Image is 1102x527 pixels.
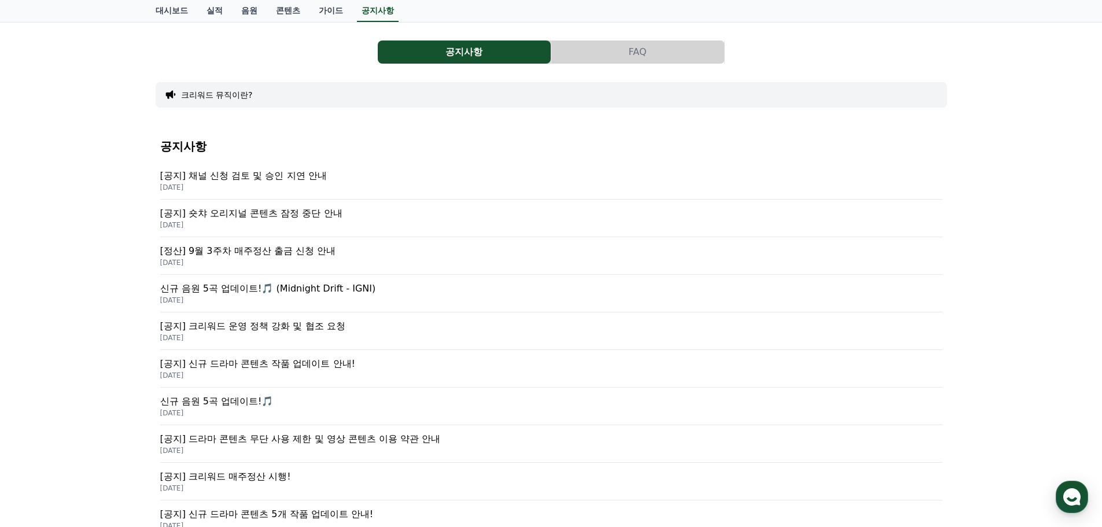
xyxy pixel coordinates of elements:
[160,371,942,380] p: [DATE]
[160,319,942,333] p: [공지] 크리워드 운영 정책 강화 및 협조 요청
[160,408,942,418] p: [DATE]
[181,89,253,101] button: 크리워드 뮤직이란?
[179,384,193,393] span: 설정
[3,367,76,396] a: 홈
[160,169,942,183] p: [공지] 채널 신청 검토 및 승인 지연 안내
[160,258,942,267] p: [DATE]
[160,296,942,305] p: [DATE]
[160,425,942,463] a: [공지] 드라마 콘텐츠 무단 사용 제한 및 영상 콘텐츠 이용 약관 안내 [DATE]
[160,183,942,192] p: [DATE]
[160,282,942,296] p: 신규 음원 5곡 업데이트!🎵 (Midnight Drift - IGNI)
[160,140,942,153] h4: 공지사항
[76,367,149,396] a: 대화
[160,207,942,220] p: [공지] 숏챠 오리지널 콘텐츠 잠정 중단 안내
[160,312,942,350] a: [공지] 크리워드 운영 정책 강화 및 협조 요청 [DATE]
[160,200,942,237] a: [공지] 숏챠 오리지널 콘텐츠 잠정 중단 안내 [DATE]
[378,40,551,64] button: 공지사항
[160,244,942,258] p: [정산] 9월 3주차 매주정산 출금 신청 안내
[160,333,942,342] p: [DATE]
[160,275,942,312] a: 신규 음원 5곡 업데이트!🎵 (Midnight Drift - IGNI) [DATE]
[160,220,942,230] p: [DATE]
[160,432,942,446] p: [공지] 드라마 콘텐츠 무단 사용 제한 및 영상 콘텐츠 이용 약관 안내
[106,385,120,394] span: 대화
[160,507,942,521] p: [공지] 신규 드라마 콘텐츠 5개 작품 업데이트 안내!
[551,40,724,64] button: FAQ
[160,470,942,484] p: [공지] 크리워드 매주정산 시행!
[160,237,942,275] a: [정산] 9월 3주차 매주정산 출금 신청 안내 [DATE]
[160,350,942,388] a: [공지] 신규 드라마 콘텐츠 작품 업데이트 안내! [DATE]
[160,484,942,493] p: [DATE]
[551,40,725,64] a: FAQ
[160,357,942,371] p: [공지] 신규 드라마 콘텐츠 작품 업데이트 안내!
[149,367,222,396] a: 설정
[36,384,43,393] span: 홈
[160,388,942,425] a: 신규 음원 5곡 업데이트!🎵 [DATE]
[160,162,942,200] a: [공지] 채널 신청 검토 및 승인 지연 안내 [DATE]
[160,395,942,408] p: 신규 음원 5곡 업데이트!🎵
[160,463,942,500] a: [공지] 크리워드 매주정산 시행! [DATE]
[160,446,942,455] p: [DATE]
